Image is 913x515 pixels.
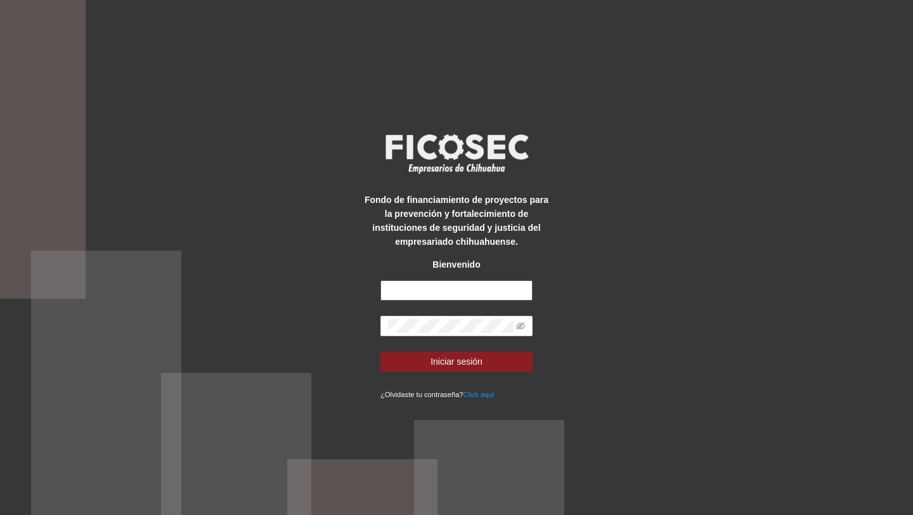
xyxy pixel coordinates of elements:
img: logo [377,130,536,177]
button: Iniciar sesión [380,351,533,372]
span: Iniciar sesión [431,355,482,368]
small: ¿Olvidaste tu contraseña? [380,391,494,398]
strong: Bienvenido [432,259,480,270]
span: eye-invisible [516,322,525,330]
a: Click aqui [463,391,495,398]
strong: Fondo de financiamiento de proyectos para la prevención y fortalecimiento de instituciones de seg... [365,195,548,247]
